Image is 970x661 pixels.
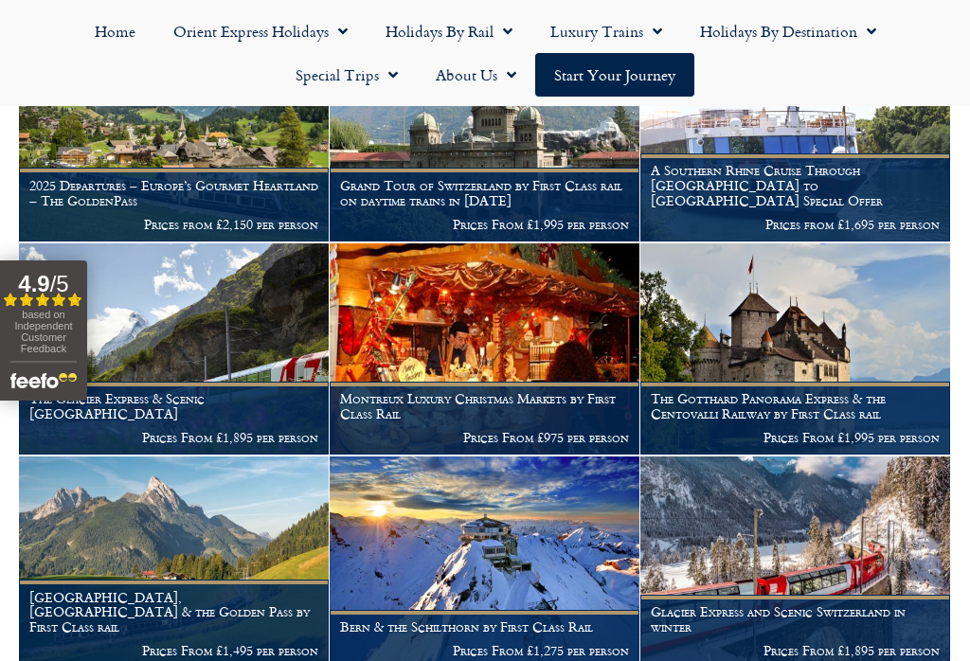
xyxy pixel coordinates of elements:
[29,590,318,634] h1: [GEOGRAPHIC_DATA], [GEOGRAPHIC_DATA] & the Golden Pass by First Class rail
[651,217,940,232] p: Prices from £1,695 per person
[29,391,318,421] h1: The Glacier Express & Scenic [GEOGRAPHIC_DATA]
[29,217,318,232] p: Prices from £2,150 per person
[651,163,940,207] h1: A Southern Rhine Cruise Through [GEOGRAPHIC_DATA] to [GEOGRAPHIC_DATA] Special Offer
[9,9,961,97] nav: Menu
[340,217,629,232] p: Prices From £1,995 per person
[19,29,330,241] a: 2025 Departures – Europe’s Gourmet Heartland – The GoldenPass Prices from £2,150 per person
[535,53,694,97] a: Start your Journey
[531,9,681,53] a: Luxury Trains
[330,29,640,241] a: Grand Tour of Switzerland by First Class rail on daytime trains in [DATE] Prices From £1,995 per ...
[651,643,940,658] p: Prices From £1,895 per person
[367,9,531,53] a: Holidays by Rail
[340,178,629,208] h1: Grand Tour of Switzerland by First Class rail on daytime trains in [DATE]
[681,9,895,53] a: Holidays by Destination
[277,53,417,97] a: Special Trips
[640,243,951,456] a: The Gotthard Panorama Express & the Centovalli Railway by First Class rail Prices From £1,995 per...
[340,643,629,658] p: Prices From £1,275 per person
[340,619,629,634] h1: Bern & the Schilthorn by First Class Rail
[651,430,940,445] p: Prices From £1,995 per person
[651,391,940,421] h1: The Gotthard Panorama Express & the Centovalli Railway by First Class rail
[340,430,629,445] p: Prices From £975 per person
[154,9,367,53] a: Orient Express Holidays
[76,9,154,53] a: Home
[340,391,629,421] h1: Montreux Luxury Christmas Markets by First Class Rail
[29,643,318,658] p: Prices From £1,495 per person
[417,53,535,97] a: About Us
[640,243,950,455] img: Chateau de Chillon Montreux
[29,178,318,208] h1: 2025 Departures – Europe’s Gourmet Heartland – The GoldenPass
[330,243,640,456] a: Montreux Luxury Christmas Markets by First Class Rail Prices From £975 per person
[19,243,330,456] a: The Glacier Express & Scenic [GEOGRAPHIC_DATA] Prices From £1,895 per person
[651,604,940,634] h1: Glacier Express and Scenic Switzerland in winter
[640,29,951,241] a: A Southern Rhine Cruise Through [GEOGRAPHIC_DATA] to [GEOGRAPHIC_DATA] Special Offer Prices from ...
[29,430,318,445] p: Prices From £1,895 per person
